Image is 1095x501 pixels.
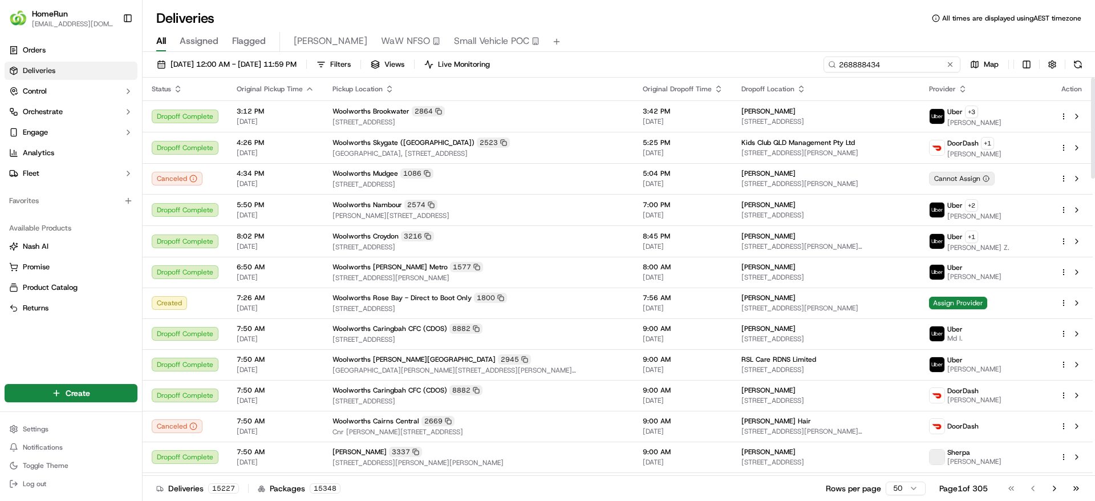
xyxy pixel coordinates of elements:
[454,34,529,48] span: Small Vehicle POC
[237,447,314,456] span: 7:50 AM
[332,200,402,209] span: Woolworths Nambour
[643,427,723,436] span: [DATE]
[332,304,624,313] span: [STREET_ADDRESS]
[332,355,496,364] span: Woolworths [PERSON_NAME][GEOGRAPHIC_DATA]
[332,293,472,302] span: Woolworths Rose Bay - Direct to Boot Only
[942,14,1081,23] span: All times are displayed using AEST timezone
[332,262,448,272] span: Woolworths [PERSON_NAME] Metro
[643,138,723,147] span: 5:25 PM
[5,278,137,297] button: Product Catalog
[741,324,796,333] span: [PERSON_NAME]
[741,458,911,467] span: [STREET_ADDRESS]
[208,483,239,494] div: 15227
[947,395,1001,405] span: [PERSON_NAME]
[237,200,314,209] span: 5:50 PM
[237,117,314,126] span: [DATE]
[23,107,63,117] span: Orchestrate
[643,304,723,313] span: [DATE]
[330,59,351,70] span: Filters
[332,427,624,437] span: Cnr [PERSON_NAME][STREET_ADDRESS]
[332,366,624,375] span: [GEOGRAPHIC_DATA][PERSON_NAME][STREET_ADDRESS][PERSON_NAME][GEOGRAPHIC_DATA]
[947,118,1001,127] span: [PERSON_NAME]
[741,396,911,405] span: [STREET_ADDRESS]
[930,388,944,403] img: doordash_logo_v2.png
[929,172,995,185] button: Cannot Assign
[237,304,314,313] span: [DATE]
[5,5,118,32] button: HomeRunHomeRun[EMAIL_ADDRESS][DOMAIN_NAME]
[232,34,266,48] span: Flagged
[156,9,214,27] h1: Deliveries
[1060,84,1084,94] div: Action
[5,299,137,317] button: Returns
[498,354,531,365] div: 2945
[947,272,1001,281] span: [PERSON_NAME]
[23,443,63,452] span: Notifications
[400,168,433,179] div: 1086
[947,139,979,148] span: DoorDash
[23,425,48,434] span: Settings
[237,386,314,395] span: 7:50 AM
[9,282,133,293] a: Product Catalog
[965,56,1004,72] button: Map
[643,84,712,94] span: Original Dropoff Time
[643,447,723,456] span: 9:00 AM
[152,56,302,72] button: [DATE] 12:00 AM - [DATE] 11:59 PM
[237,262,314,272] span: 6:50 AM
[237,242,314,251] span: [DATE]
[9,262,133,272] a: Promise
[5,144,137,162] a: Analytics
[741,169,796,178] span: [PERSON_NAME]
[643,169,723,178] span: 5:04 PM
[981,137,994,150] button: +1
[643,262,723,272] span: 8:00 AM
[741,334,911,344] span: [STREET_ADDRESS]
[947,232,963,241] span: Uber
[384,59,404,70] span: Views
[930,326,944,341] img: uber-new-logo.jpeg
[947,325,963,334] span: Uber
[23,303,48,313] span: Returns
[332,149,624,158] span: [GEOGRAPHIC_DATA], [STREET_ADDRESS]
[741,117,911,126] span: [STREET_ADDRESS]
[5,82,137,100] button: Control
[643,396,723,405] span: [DATE]
[741,200,796,209] span: [PERSON_NAME]
[741,262,796,272] span: [PERSON_NAME]
[741,293,796,302] span: [PERSON_NAME]
[947,243,1009,252] span: [PERSON_NAME] Z.
[237,365,314,374] span: [DATE]
[947,201,963,210] span: Uber
[965,106,978,118] button: +3
[5,219,137,237] div: Available Products
[947,334,963,343] span: Md I.
[947,150,1001,159] span: [PERSON_NAME]
[32,8,68,19] span: HomeRun
[947,386,979,395] span: DoorDash
[152,419,202,433] div: Canceled
[643,355,723,364] span: 9:00 AM
[5,237,137,256] button: Nash AI
[237,324,314,333] span: 7:50 AM
[171,59,297,70] span: [DATE] 12:00 AM - [DATE] 11:59 PM
[1070,56,1086,72] button: Refresh
[947,355,963,365] span: Uber
[477,138,510,148] div: 2523
[438,59,490,70] span: Live Monitoring
[643,365,723,374] span: [DATE]
[23,66,55,76] span: Deliveries
[156,34,166,48] span: All
[294,34,367,48] span: [PERSON_NAME]
[449,324,482,334] div: 8882
[741,447,796,456] span: [PERSON_NAME]
[152,172,202,185] button: Canceled
[237,396,314,405] span: [DATE]
[643,334,723,344] span: [DATE]
[366,56,409,72] button: Views
[947,365,1001,374] span: [PERSON_NAME]
[643,232,723,241] span: 8:45 PM
[332,417,419,426] span: Woolworths Cairns Central
[156,483,239,494] div: Deliveries
[930,419,944,434] img: doordash_logo_v2.png
[930,265,944,280] img: uber-new-logo.jpeg
[643,324,723,333] span: 9:00 AM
